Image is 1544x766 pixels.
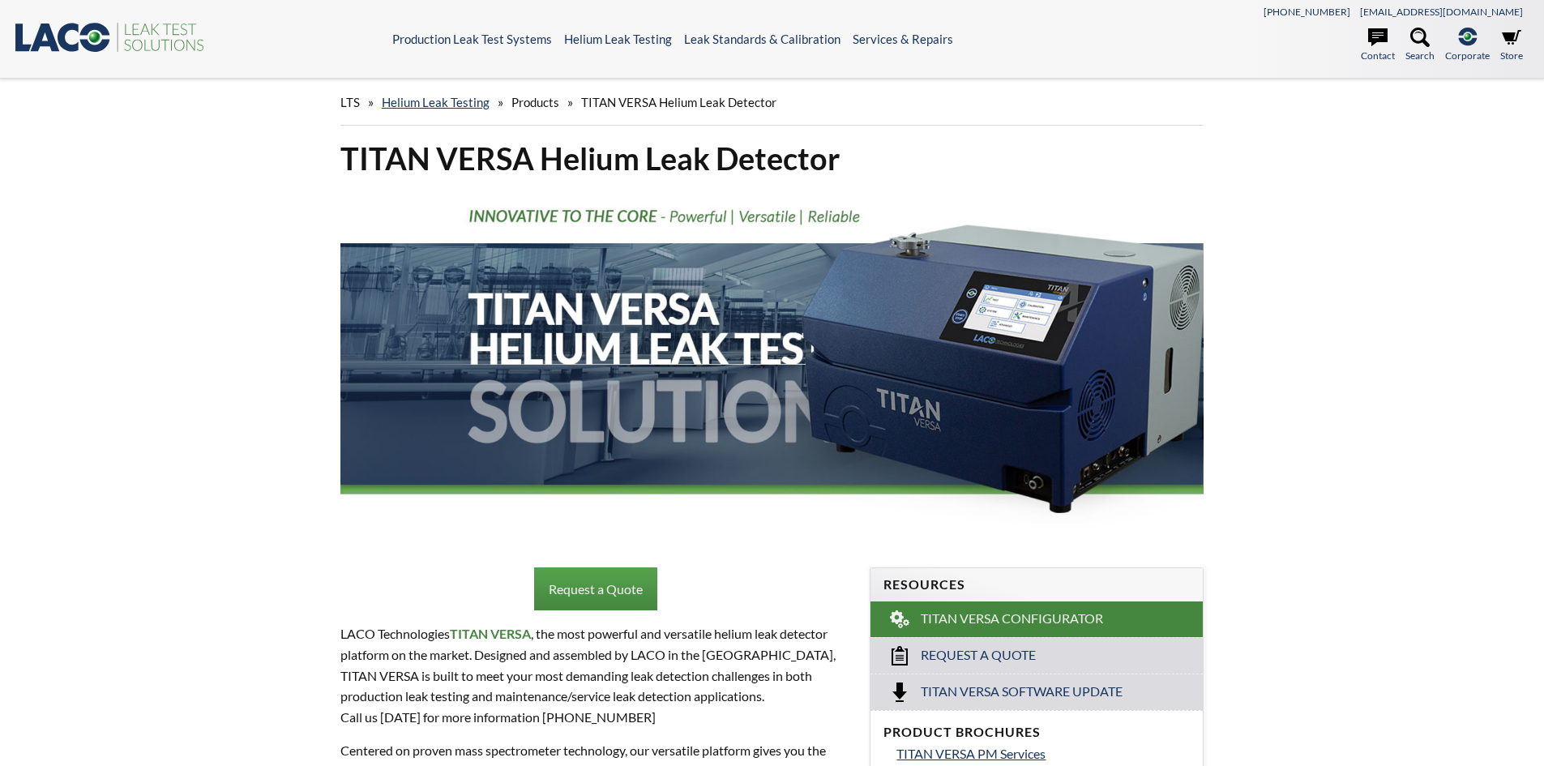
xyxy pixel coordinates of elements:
span: Products [511,95,559,109]
a: Production Leak Test Systems [392,32,552,46]
div: » » » [340,79,1204,126]
a: [PHONE_NUMBER] [1264,6,1350,18]
p: LACO Technologies , the most powerful and versatile helium leak detector platform on the market. ... [340,623,851,727]
span: Request a Quote [921,647,1036,664]
h1: TITAN VERSA Helium Leak Detector [340,139,1204,178]
a: Helium Leak Testing [564,32,672,46]
a: Titan Versa Software Update [870,674,1203,710]
a: Helium Leak Testing [382,95,490,109]
a: Contact [1361,28,1395,63]
a: [EMAIL_ADDRESS][DOMAIN_NAME] [1360,6,1523,18]
a: Services & Repairs [853,32,953,46]
h4: Resources [883,576,1190,593]
strong: TITAN VERSA [450,626,531,641]
a: Leak Standards & Calibration [684,32,840,46]
a: Store [1500,28,1523,63]
h4: Product Brochures [883,724,1190,741]
a: TITAN VERSA PM Services [896,743,1190,764]
a: TITAN VERSA Configurator [870,601,1203,637]
a: Request a Quote [870,637,1203,674]
span: Titan Versa Software Update [921,683,1123,700]
span: TITAN VERSA Configurator [921,610,1103,627]
span: TITAN VERSA PM Services [896,746,1046,761]
a: Search [1405,28,1435,63]
a: Request a Quote [534,567,657,611]
span: TITAN VERSA Helium Leak Detector [581,95,776,109]
span: Corporate [1445,48,1490,63]
img: TITAN VERSA Helium Leak Test Solutions header [340,191,1204,537]
span: LTS [340,95,360,109]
